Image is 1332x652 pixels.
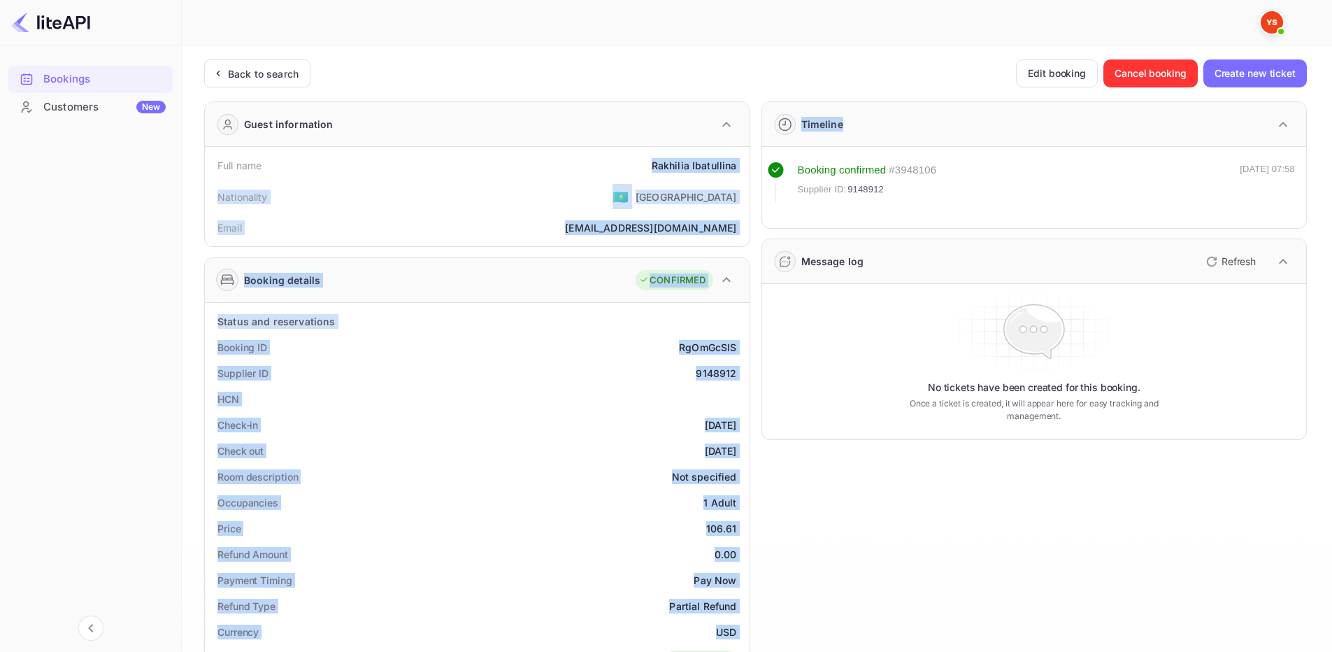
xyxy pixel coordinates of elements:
[887,397,1180,423] p: Once a ticket is created, it will appear here for easy tracking and management.
[706,521,737,536] div: 106.61
[217,495,278,510] div: Occupancies
[669,599,736,614] div: Partial Refund
[798,183,847,197] span: Supplier ID:
[716,625,736,639] div: USD
[672,469,737,484] div: Not specified
[217,220,242,235] div: Email
[1103,59,1198,87] button: Cancel booking
[217,190,268,204] div: Nationality
[244,273,320,288] div: Booking details
[705,418,737,432] div: [DATE]
[78,616,103,641] button: Collapse navigation
[43,99,166,115] div: Customers
[8,66,173,93] div: Bookings
[1222,254,1256,269] p: Refresh
[696,366,736,381] div: 9148912
[217,418,258,432] div: Check-in
[1203,59,1307,87] button: Create new ticket
[705,444,737,458] div: [DATE]
[217,444,264,458] div: Check out
[43,71,166,87] div: Bookings
[801,254,864,269] div: Message log
[652,158,737,173] div: Rakhilia Ibatullina
[217,366,268,381] div: Supplier ID
[1016,59,1098,87] button: Edit booking
[565,220,736,235] div: [EMAIL_ADDRESS][DOMAIN_NAME]
[1198,250,1261,273] button: Refresh
[694,573,736,588] div: Pay Now
[228,66,299,81] div: Back to search
[1261,11,1283,34] img: Yandex Support
[217,547,288,562] div: Refund Amount
[703,495,736,510] div: 1 Adult
[639,274,706,288] div: CONFIRMED
[217,521,241,536] div: Price
[889,162,936,178] div: # 3948106
[8,66,173,92] a: Bookings
[636,190,737,204] div: [GEOGRAPHIC_DATA]
[928,381,1140,395] p: No tickets have been created for this booking.
[798,162,887,178] div: Booking confirmed
[217,314,335,329] div: Status and reservations
[217,573,292,588] div: Payment Timing
[244,117,334,132] div: Guest information
[217,340,267,355] div: Booking ID
[8,94,173,121] div: CustomersNew
[217,469,298,484] div: Room description
[715,547,737,562] div: 0.00
[801,117,843,132] div: Timeline
[217,599,275,614] div: Refund Type
[847,183,884,197] span: 9148912
[136,101,166,113] div: New
[217,158,262,173] div: Full name
[217,625,259,639] div: Currency
[679,340,736,355] div: RgOmGcSlS
[11,11,90,34] img: LiteAPI logo
[1240,162,1295,203] div: [DATE] 07:58
[8,94,173,120] a: CustomersNew
[217,392,239,406] div: HCN
[613,184,629,209] span: United States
